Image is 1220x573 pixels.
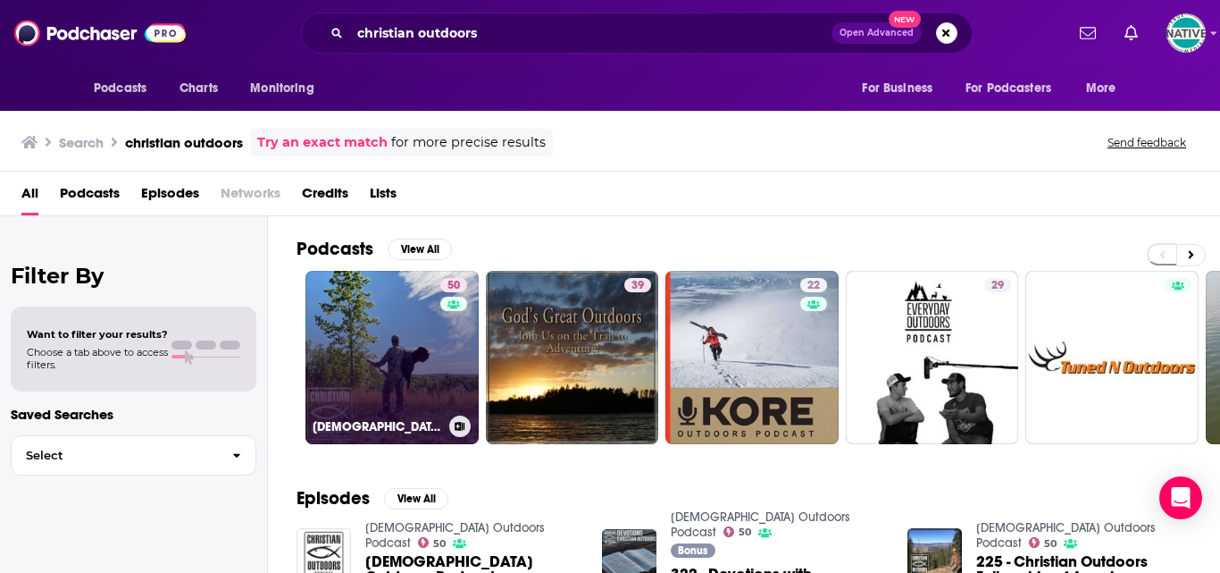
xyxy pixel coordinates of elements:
[1074,72,1139,105] button: open menu
[14,16,186,50] img: Podchaser - Follow, Share and Rate Podcasts
[831,22,922,44] button: Open AdvancedNew
[1166,13,1206,53] button: Show profile menu
[665,271,839,444] a: 22
[180,76,218,101] span: Charts
[1086,76,1116,101] span: More
[94,76,146,101] span: Podcasts
[1073,18,1103,48] a: Show notifications dropdown
[81,72,170,105] button: open menu
[297,238,373,260] h2: Podcasts
[302,179,348,215] a: Credits
[1102,135,1191,150] button: Send feedback
[59,134,104,151] h3: Search
[11,406,256,423] p: Saved Searches
[1166,13,1206,53] span: Logged in as truenativemedia
[305,271,479,444] a: 50[DEMOGRAPHIC_DATA] Outdoors Podcast
[678,545,707,556] span: Bonus
[849,72,955,105] button: open menu
[840,29,914,38] span: Open Advanced
[238,72,337,105] button: open menu
[301,13,973,54] div: Search podcasts, credits, & more...
[141,179,199,215] a: Episodes
[486,271,659,444] a: 39
[12,450,218,461] span: Select
[168,72,229,105] a: Charts
[297,238,452,260] a: PodcastsView All
[418,537,447,548] a: 50
[1166,13,1206,53] img: User Profile
[221,179,280,215] span: Networks
[27,346,168,371] span: Choose a tab above to access filters.
[313,419,442,434] h3: [DEMOGRAPHIC_DATA] Outdoors Podcast
[388,239,452,260] button: View All
[433,540,446,548] span: 50
[11,263,256,289] h2: Filter By
[60,179,120,215] a: Podcasts
[1117,18,1145,48] a: Show notifications dropdown
[447,277,460,295] span: 50
[723,527,752,537] a: 50
[27,328,168,341] span: Want to filter your results?
[631,277,644,295] span: 39
[250,76,313,101] span: Monitoring
[954,72,1077,105] button: open menu
[125,134,243,151] h3: christian outdoors
[889,11,921,28] span: New
[391,132,546,153] span: for more precise results
[365,520,545,551] a: Christian Outdoors Podcast
[846,271,1019,444] a: 29
[384,488,448,510] button: View All
[21,179,38,215] a: All
[976,520,1156,551] a: Christian Outdoors Podcast
[984,278,1011,292] a: 29
[257,132,388,153] a: Try an exact match
[1044,540,1057,548] span: 50
[624,278,651,292] a: 39
[965,76,1051,101] span: For Podcasters
[1029,537,1057,548] a: 50
[440,278,467,292] a: 50
[297,487,448,510] a: EpisodesView All
[11,435,256,476] button: Select
[370,179,397,215] a: Lists
[991,277,1004,295] span: 29
[297,487,370,510] h2: Episodes
[671,510,850,540] a: Christian Outdoors Podcast
[739,528,751,536] span: 50
[350,19,831,47] input: Search podcasts, credits, & more...
[807,277,820,295] span: 22
[800,278,827,292] a: 22
[862,76,932,101] span: For Business
[1159,476,1202,519] div: Open Intercom Messenger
